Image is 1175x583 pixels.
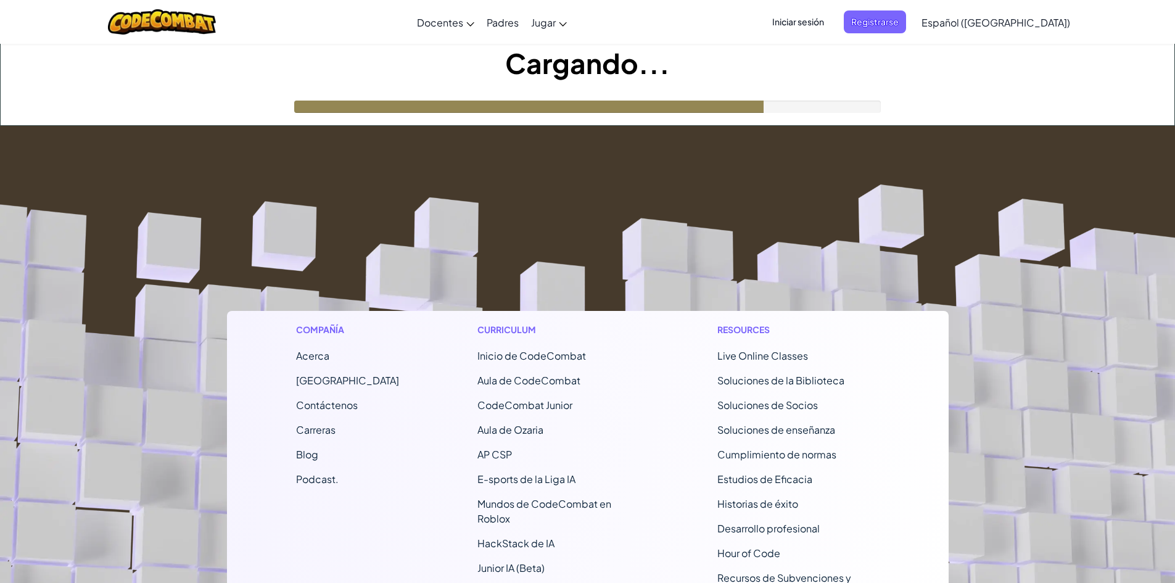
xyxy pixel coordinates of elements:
span: Español ([GEOGRAPHIC_DATA]) [921,16,1070,29]
a: [GEOGRAPHIC_DATA] [296,374,399,387]
a: Live Online Classes [717,349,808,362]
a: Aula de Ozaria [477,423,543,436]
h1: Resources [717,323,880,336]
a: Soluciones de la Biblioteca [717,374,844,387]
a: Podcast. [296,473,339,486]
a: Cumplimiento de normas [717,448,836,461]
a: Blog [296,448,318,461]
a: Historias de éxito [717,497,798,510]
button: Iniciar sesión [765,10,831,33]
a: Soluciones de Socios [717,399,818,411]
a: HackStack de IA [477,537,555,550]
a: Desarrollo profesional [717,522,820,535]
a: AP CSP [477,448,512,461]
button: Registrarse [844,10,906,33]
a: Padres [480,6,525,39]
h1: Curriculum [477,323,640,336]
a: Junior IA (Beta) [477,561,545,574]
a: Mundos de CodeCombat en Roblox [477,497,611,525]
a: Acerca [296,349,329,362]
a: E-sports de la Liga IA [477,473,575,486]
a: Soluciones de enseñanza [717,423,835,436]
img: CodeCombat logo [108,9,216,35]
a: Estudios de Eficacia [717,473,812,486]
a: Hour of Code [717,547,780,560]
span: Docentes [417,16,463,29]
a: CodeCombat Junior [477,399,572,411]
span: Jugar [531,16,556,29]
a: Docentes [411,6,480,39]
h1: Compañía [296,323,399,336]
a: Aula de CodeCombat [477,374,580,387]
a: Español ([GEOGRAPHIC_DATA]) [915,6,1076,39]
h1: Cargando... [1,44,1174,82]
a: Jugar [525,6,573,39]
span: Inicio de CodeCombat [477,349,586,362]
span: Contáctenos [296,399,358,411]
a: Carreras [296,423,336,436]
